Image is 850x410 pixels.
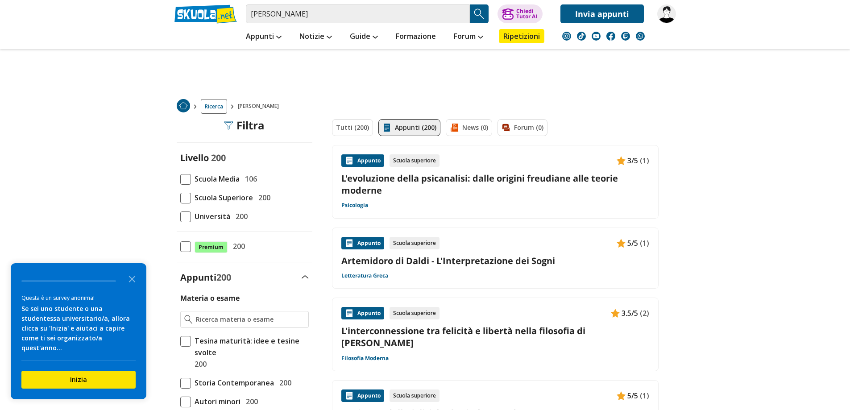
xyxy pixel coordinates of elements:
[348,29,380,45] a: Guide
[341,154,384,167] div: Appunto
[390,237,440,249] div: Scuola superiore
[201,99,227,114] a: Ricerca
[21,371,136,389] button: Inizia
[302,275,309,279] img: Apri e chiudi sezione
[297,29,334,45] a: Notizie
[255,192,270,203] span: 200
[191,335,309,358] span: Tesina maturità: idee e tesine svolte
[627,155,638,166] span: 3/5
[640,237,649,249] span: (1)
[229,240,245,252] span: 200
[332,119,373,136] a: Tutti (200)
[606,32,615,41] img: facebook
[345,309,354,318] img: Appunti contenuto
[241,173,257,185] span: 106
[341,172,649,196] a: L'evoluzione della psicanalisi: dalle origini freudiane alle teorie moderne
[341,255,649,267] a: Artemidoro di Daldi - L'Interpretazione dei Sogni
[473,7,486,21] img: Cerca appunti, riassunti o versioni
[516,8,537,19] div: Chiedi Tutor AI
[21,294,136,302] div: Questa è un survey anonima!
[195,241,228,253] span: Premium
[196,315,304,324] input: Ricerca materia o esame
[341,389,384,402] div: Appunto
[640,307,649,319] span: (2)
[499,29,544,43] a: Ripetizioni
[390,307,440,319] div: Scuola superiore
[657,4,676,23] img: gjergj.ceka
[341,355,389,362] a: Filosofia Moderna
[238,99,282,114] span: [PERSON_NAME]
[378,119,440,136] a: Appunti (200)
[180,293,240,303] label: Materia o esame
[470,4,489,23] button: Search Button
[592,32,601,41] img: youtube
[345,391,354,400] img: Appunti contenuto
[224,119,265,132] div: Filtra
[382,123,391,132] img: Appunti filtro contenuto attivo
[244,29,284,45] a: Appunti
[345,239,354,248] img: Appunti contenuto
[394,29,438,45] a: Formazione
[452,29,485,45] a: Forum
[640,390,649,402] span: (1)
[191,173,240,185] span: Scuola Media
[177,99,190,114] a: Home
[627,237,638,249] span: 5/5
[21,304,136,353] div: Se sei uno studente o una studentessa universitario/a, allora clicca su 'Inizia' e aiutaci a capi...
[242,396,258,407] span: 200
[562,32,571,41] img: instagram
[390,154,440,167] div: Scuola superiore
[622,307,638,319] span: 3.5/5
[180,152,209,164] label: Livello
[617,156,626,165] img: Appunti contenuto
[390,389,440,402] div: Scuola superiore
[224,121,233,130] img: Filtra filtri mobile
[341,237,384,249] div: Appunto
[211,152,226,164] span: 200
[611,309,620,318] img: Appunti contenuto
[232,211,248,222] span: 200
[184,315,193,324] img: Ricerca materia o esame
[341,325,649,349] a: L'interconnessione tra felicità e libertà nella filosofia di [PERSON_NAME]
[11,263,146,399] div: Survey
[617,391,626,400] img: Appunti contenuto
[498,4,543,23] button: ChiediTutor AI
[191,211,230,222] span: Università
[177,99,190,112] img: Home
[341,307,384,319] div: Appunto
[617,239,626,248] img: Appunti contenuto
[216,271,231,283] span: 200
[345,156,354,165] img: Appunti contenuto
[627,390,638,402] span: 5/5
[636,32,645,41] img: WhatsApp
[577,32,586,41] img: tiktok
[341,272,388,279] a: Letteratura Greca
[191,396,240,407] span: Autori minori
[621,32,630,41] img: twitch
[191,377,274,389] span: Storia Contemporanea
[640,155,649,166] span: (1)
[180,271,231,283] label: Appunti
[560,4,644,23] a: Invia appunti
[123,269,141,287] button: Close the survey
[341,202,368,209] a: Psicologia
[246,4,470,23] input: Cerca appunti, riassunti o versioni
[191,192,253,203] span: Scuola Superiore
[191,358,207,370] span: 200
[276,377,291,389] span: 200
